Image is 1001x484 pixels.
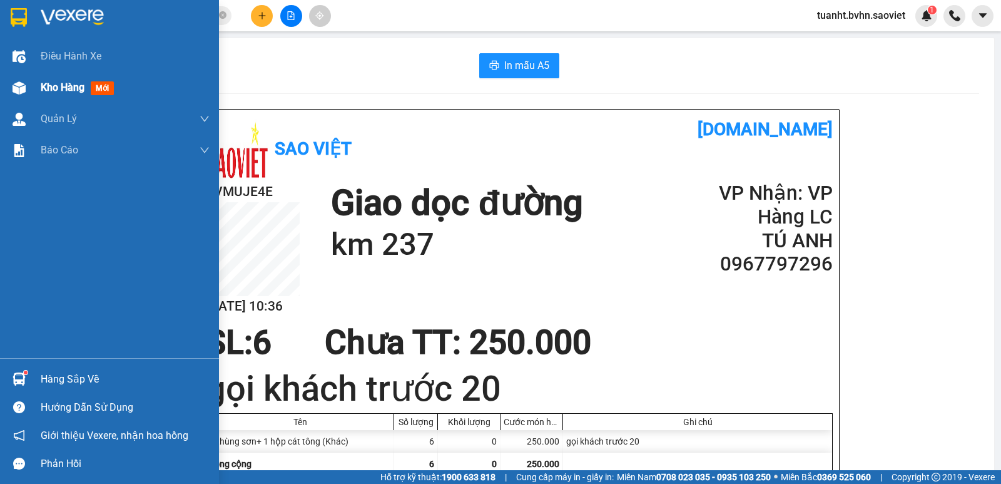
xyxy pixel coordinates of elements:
span: plus [258,11,267,20]
span: Hỗ trợ kỹ thuật: [380,470,495,484]
span: Tổng cộng [210,459,252,469]
div: Chưa TT : 250.000 [317,324,599,361]
h2: VP Nhận: VP Hàng LC [683,182,833,229]
div: Khối lượng [441,417,497,427]
span: 0 [492,459,497,469]
h1: gọi khách trước 20 [206,364,833,413]
span: copyright [932,473,940,481]
span: Điều hành xe [41,48,101,64]
span: | [880,470,882,484]
div: 5 thùng sơn+ 1 hộp cát tông (Khác) [206,430,394,453]
img: logo-vxr [11,8,27,27]
b: Sao Việt [76,29,153,50]
span: Miền Nam [617,470,771,484]
div: Ghi chú [566,417,829,427]
h2: 0967797296 [683,252,833,276]
strong: 0369 525 060 [817,472,871,482]
span: question-circle [13,401,25,413]
img: warehouse-icon [13,113,26,126]
span: close-circle [219,10,226,22]
span: caret-down [977,10,988,21]
img: warehouse-icon [13,373,26,386]
h2: YVMUJE4E [206,182,300,202]
h2: YVMUJE4E [7,73,101,93]
h2: TÚ ANH [683,229,833,253]
h1: Giao dọc đường [66,73,231,159]
div: Tên [210,417,390,427]
span: Miền Bắc [781,470,871,484]
span: down [200,114,210,124]
img: warehouse-icon [13,50,26,63]
button: caret-down [972,5,993,27]
div: Hướng dẫn sử dụng [41,398,210,417]
h2: [DATE] 10:36 [206,296,300,317]
sup: 1 [928,6,937,14]
span: close-circle [219,11,226,19]
span: down [200,145,210,155]
span: mới [91,81,114,95]
button: file-add [280,5,302,27]
span: notification [13,430,25,441]
b: Sao Việt [275,138,352,159]
span: | [505,470,507,484]
div: Phản hồi [41,455,210,473]
div: Hàng sắp về [41,370,210,389]
span: 6 [253,323,272,362]
button: plus [251,5,273,27]
img: logo.jpg [7,10,69,73]
b: [DOMAIN_NAME] [167,10,302,31]
div: 0 [438,430,500,453]
span: In mẫu A5 [504,58,549,73]
span: message [13,458,25,470]
strong: 1900 633 818 [442,472,495,482]
span: aim [315,11,324,20]
span: Báo cáo [41,142,78,158]
span: Quản Lý [41,111,77,126]
span: ⚪️ [774,475,778,480]
img: phone-icon [949,10,960,21]
span: Cung cấp máy in - giấy in: [516,470,614,484]
span: file-add [287,11,295,20]
span: printer [489,60,499,72]
span: tuanht.bvhn.saoviet [807,8,915,23]
img: icon-new-feature [921,10,932,21]
button: printerIn mẫu A5 [479,53,559,78]
b: [DOMAIN_NAME] [698,119,833,140]
img: solution-icon [13,144,26,157]
img: warehouse-icon [13,81,26,95]
div: Số lượng [397,417,434,427]
sup: 1 [24,371,28,374]
span: Kho hàng [41,81,84,93]
span: 6 [429,459,434,469]
span: 1 [930,6,934,14]
h1: km 237 [331,225,582,265]
span: 250.000 [527,459,559,469]
span: SL: [206,323,253,362]
div: 6 [394,430,438,453]
div: Cước món hàng [504,417,559,427]
strong: 0708 023 035 - 0935 103 250 [656,472,771,482]
button: aim [309,5,331,27]
div: 250.000 [500,430,563,453]
div: gọi khách trước 20 [563,430,832,453]
img: logo.jpg [206,119,268,182]
span: Giới thiệu Vexere, nhận hoa hồng [41,428,188,443]
h1: Giao dọc đường [331,182,582,225]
